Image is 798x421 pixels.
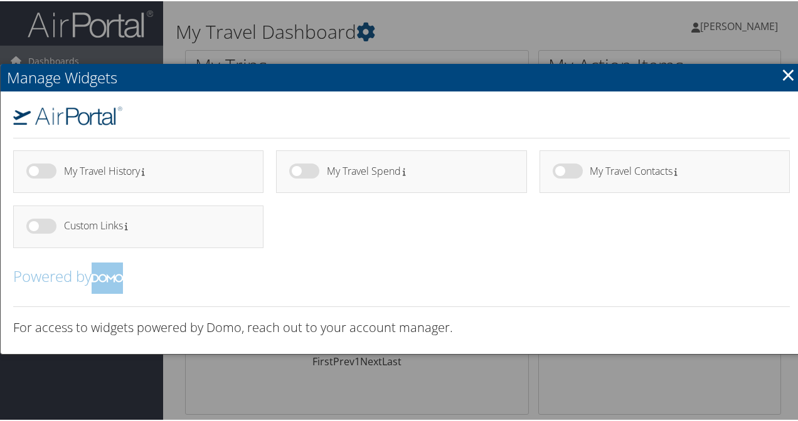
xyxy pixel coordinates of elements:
h4: My Travel Contacts [590,165,767,175]
h2: Powered by [13,261,790,293]
h4: My Travel Spend [327,165,504,175]
h3: For access to widgets powered by Domo, reach out to your account manager. [13,318,790,335]
img: airportal-logo.png [13,105,122,124]
img: domo-logo.png [92,261,123,293]
h4: My Travel History [64,165,242,175]
a: Close [781,61,795,86]
h4: Custom Links [64,219,242,230]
